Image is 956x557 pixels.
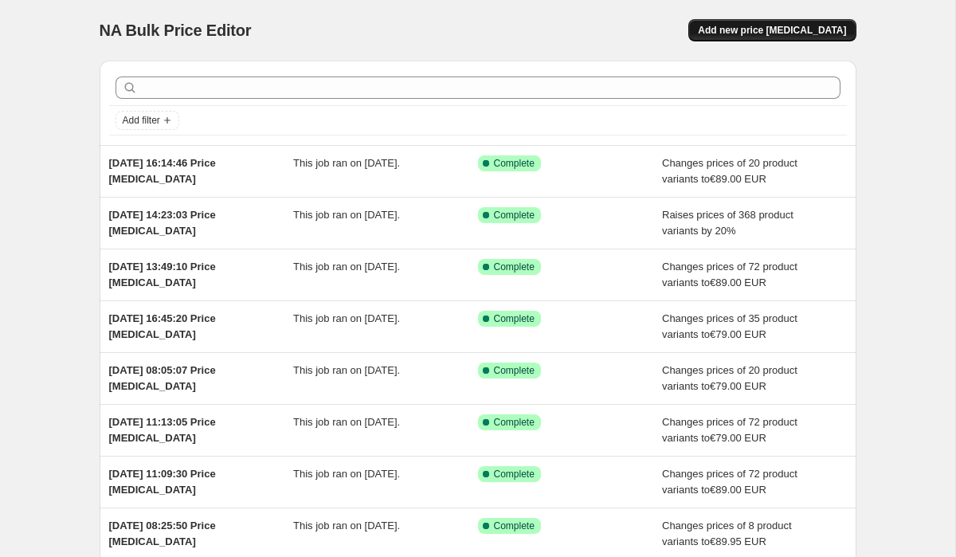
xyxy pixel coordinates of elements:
span: [DATE] 11:13:05 Price [MEDICAL_DATA] [109,416,216,444]
span: [DATE] 13:49:10 Price [MEDICAL_DATA] [109,261,216,288]
span: Complete [494,364,535,377]
span: Raises prices of 368 product variants by 20% [662,209,793,237]
button: Add new price [MEDICAL_DATA] [688,19,856,41]
button: Add filter [116,111,179,130]
span: [DATE] 11:09:30 Price [MEDICAL_DATA] [109,468,216,496]
span: Changes prices of 72 product variants to [662,468,797,496]
span: €89.00 EUR [710,277,766,288]
span: Complete [494,416,535,429]
span: €79.00 EUR [710,380,766,392]
span: Add filter [123,114,160,127]
span: This job ran on [DATE]. [293,520,400,532]
span: NA Bulk Price Editor [100,22,252,39]
span: This job ran on [DATE]. [293,468,400,480]
span: [DATE] 16:14:46 Price [MEDICAL_DATA] [109,157,216,185]
span: This job ran on [DATE]. [293,312,400,324]
span: €89.00 EUR [710,484,766,496]
span: €79.00 EUR [710,432,766,444]
span: Changes prices of 72 product variants to [662,261,797,288]
span: This job ran on [DATE]. [293,416,400,428]
span: Complete [494,157,535,170]
span: Complete [494,520,535,532]
span: [DATE] 16:45:20 Price [MEDICAL_DATA] [109,312,216,340]
span: Add new price [MEDICAL_DATA] [698,24,846,37]
span: Complete [494,312,535,325]
span: This job ran on [DATE]. [293,209,400,221]
span: €79.00 EUR [710,328,766,340]
span: [DATE] 08:25:50 Price [MEDICAL_DATA] [109,520,216,547]
span: €89.00 EUR [710,173,766,185]
span: Changes prices of 20 product variants to [662,157,797,185]
span: Changes prices of 35 product variants to [662,312,797,340]
span: Changes prices of 8 product variants to [662,520,792,547]
span: Changes prices of 72 product variants to [662,416,797,444]
span: [DATE] 08:05:07 Price [MEDICAL_DATA] [109,364,216,392]
span: Complete [494,261,535,273]
span: This job ran on [DATE]. [293,261,400,273]
span: €89.95 EUR [710,535,766,547]
span: [DATE] 14:23:03 Price [MEDICAL_DATA] [109,209,216,237]
span: Complete [494,468,535,481]
span: Changes prices of 20 product variants to [662,364,797,392]
span: Complete [494,209,535,222]
span: This job ran on [DATE]. [293,364,400,376]
span: This job ran on [DATE]. [293,157,400,169]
